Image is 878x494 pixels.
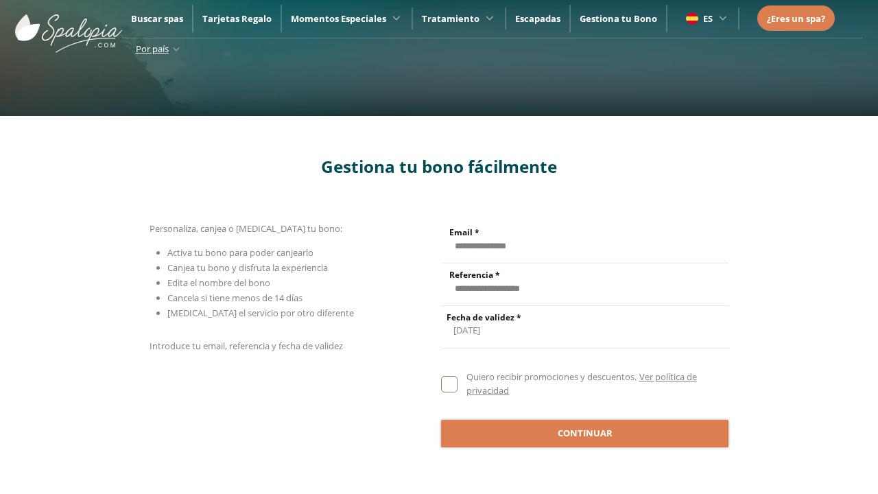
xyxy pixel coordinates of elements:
a: Escapadas [515,12,560,25]
span: Activa tu bono para poder canjearlo [167,246,313,259]
span: Edita el nombre del bono [167,277,270,289]
button: Continuar [441,420,728,447]
span: Gestiona tu bono fácilmente [321,155,557,178]
span: Introduce tu email, referencia y fecha de validez [150,340,343,352]
a: Gestiona tu Bono [580,12,657,25]
a: Ver política de privacidad [466,370,696,397]
a: Tarjetas Regalo [202,12,272,25]
span: Canjea tu bono y disfruta la experiencia [167,261,328,274]
span: ¿Eres un spa? [767,12,825,25]
span: Continuar [558,427,613,440]
span: Personaliza, canjea o [MEDICAL_DATA] tu bono: [150,222,342,235]
span: Quiero recibir promociones y descuentos. [466,370,637,383]
a: ¿Eres un spa? [767,11,825,26]
a: Buscar spas [131,12,183,25]
span: Por país [136,43,169,55]
span: [MEDICAL_DATA] el servicio por otro diferente [167,307,354,319]
img: ImgLogoSpalopia.BvClDcEz.svg [15,1,122,53]
span: Cancela si tiene menos de 14 días [167,292,302,304]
